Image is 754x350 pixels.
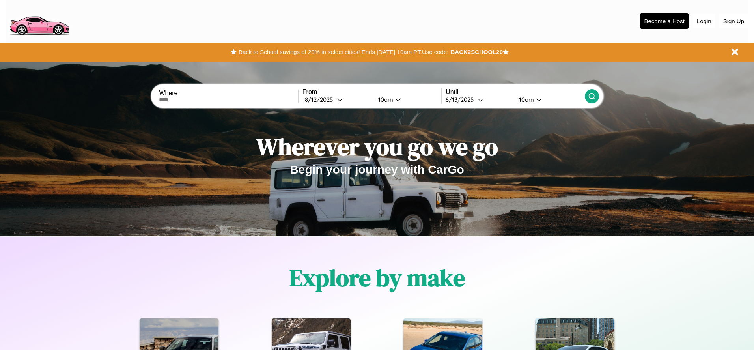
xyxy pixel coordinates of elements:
button: Back to School savings of 20% in select cities! Ends [DATE] 10am PT.Use code: [237,47,450,58]
label: Until [446,88,584,95]
div: 10am [374,96,395,103]
button: 8/12/2025 [302,95,372,104]
label: From [302,88,441,95]
div: 10am [515,96,536,103]
div: 8 / 13 / 2025 [446,96,478,103]
button: 10am [372,95,441,104]
button: Sign Up [719,14,748,28]
button: Login [693,14,715,28]
label: Where [159,90,298,97]
button: 10am [513,95,584,104]
img: logo [6,4,73,37]
div: 8 / 12 / 2025 [305,96,337,103]
b: BACK2SCHOOL20 [450,49,503,55]
button: Become a Host [640,13,689,29]
h1: Explore by make [289,262,465,294]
